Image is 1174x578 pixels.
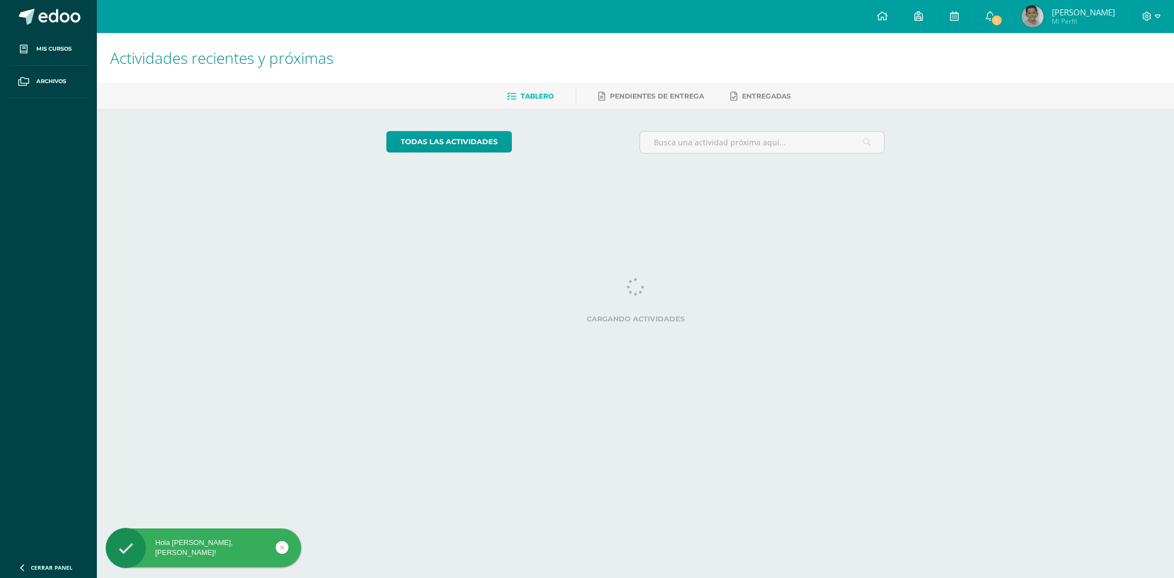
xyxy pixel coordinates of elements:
a: Tablero [507,88,554,105]
span: Mis cursos [36,45,72,53]
label: Cargando actividades [386,315,884,323]
span: Tablero [521,92,554,100]
span: Archivos [36,77,66,86]
a: todas las Actividades [386,131,512,152]
span: Entregadas [742,92,791,100]
div: Hola [PERSON_NAME], [PERSON_NAME]! [106,538,301,558]
img: 2df359f7ef2ee15bcdb44757ddf44850.png [1022,6,1044,28]
a: Pendientes de entrega [598,88,704,105]
span: Cerrar panel [31,564,73,571]
span: [PERSON_NAME] [1052,7,1115,18]
a: Entregadas [730,88,791,105]
span: Actividades recientes y próximas [110,47,334,68]
a: Mis cursos [9,33,88,66]
span: Mi Perfil [1052,17,1115,26]
input: Busca una actividad próxima aquí... [640,132,884,153]
span: 1 [990,14,1002,26]
span: Pendientes de entrega [610,92,704,100]
a: Archivos [9,66,88,98]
